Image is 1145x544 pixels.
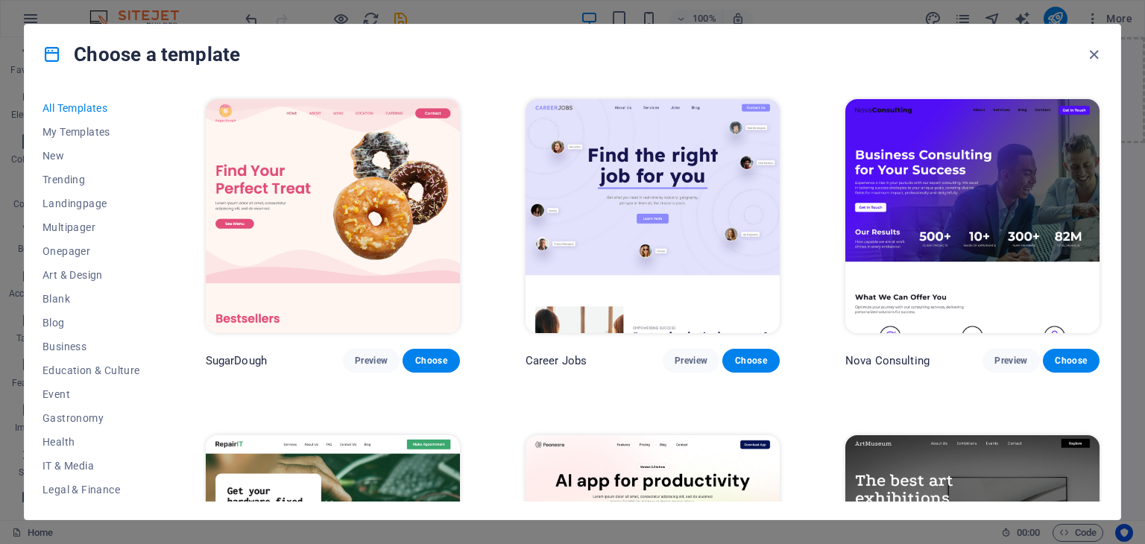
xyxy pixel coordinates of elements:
button: Business [42,335,140,358]
span: IT & Media [42,460,140,472]
button: Trending [42,168,140,192]
span: Preview [994,355,1027,367]
h4: Choose a template [42,42,240,66]
p: SugarDough [206,353,267,368]
span: My Templates [42,126,140,138]
span: Health [42,436,140,448]
button: Choose [403,349,459,373]
span: Blog [42,317,140,329]
span: Blank [42,293,140,305]
img: SugarDough [206,99,460,333]
button: My Templates [42,120,140,144]
button: Health [42,430,140,454]
button: Onepager [42,239,140,263]
span: Onepager [42,245,140,257]
p: Nova Consulting [845,353,930,368]
span: New [42,150,140,162]
button: Multipager [42,215,140,239]
img: Career Jobs [526,99,780,333]
span: Preview [355,355,388,367]
span: Choose [734,355,767,367]
button: Choose [1043,349,1100,373]
button: Event [42,382,140,406]
button: Preview [343,349,400,373]
button: New [42,144,140,168]
button: Education & Culture [42,358,140,382]
button: Choose [722,349,779,373]
p: Career Jobs [526,353,587,368]
span: Landingpage [42,197,140,209]
button: Blog [42,311,140,335]
span: Legal & Finance [42,484,140,496]
span: Event [42,388,140,400]
span: Education & Culture [42,364,140,376]
span: Choose [1055,355,1088,367]
button: IT & Media [42,454,140,478]
img: Nova Consulting [845,99,1100,333]
button: Legal & Finance [42,478,140,502]
button: Preview [663,349,719,373]
button: Gastronomy [42,406,140,430]
span: Gastronomy [42,412,140,424]
span: Paste clipboard [542,65,624,86]
span: Multipager [42,221,140,233]
span: Preview [675,355,707,367]
button: All Templates [42,96,140,120]
span: Choose [414,355,447,367]
button: Preview [982,349,1039,373]
button: Blank [42,287,140,311]
span: Art & Design [42,269,140,281]
button: Art & Design [42,263,140,287]
button: Landingpage [42,192,140,215]
span: Business [42,341,140,352]
span: Add elements [462,65,536,86]
span: All Templates [42,102,140,114]
span: Trending [42,174,140,186]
